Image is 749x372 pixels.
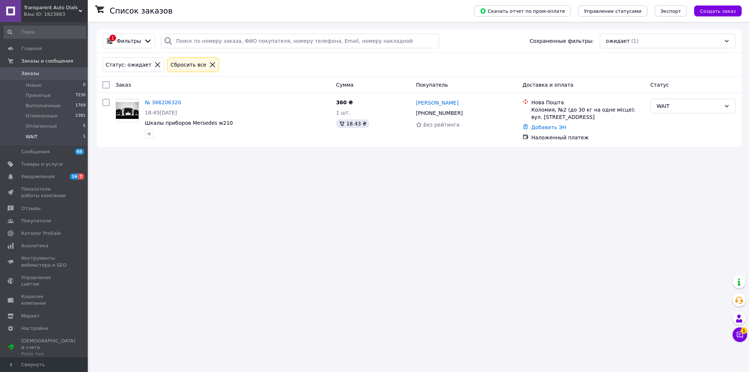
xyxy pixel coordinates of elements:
[83,134,86,140] span: 1
[26,102,61,109] span: Выполненные
[110,7,173,15] h1: Список заказов
[531,106,645,121] div: Коломия, №2 (до 30 кг на одне місце): вул. [STREET_ADDRESS]
[145,99,181,105] a: № 366206320
[21,205,41,212] span: Отзывы
[21,351,75,357] div: Prom топ
[26,123,57,129] span: Оплаченные
[531,99,645,106] div: Нова Пошта
[606,37,630,45] span: ожидает
[336,82,354,88] span: Сумма
[21,149,50,155] span: Сообщения
[480,8,565,14] span: Скачать отчет по пром-оплате
[117,37,141,45] span: Фильтры
[26,134,38,140] span: WAIT
[26,92,51,99] span: Принятые
[700,8,736,14] span: Создать заказ
[4,26,86,39] input: Поиск
[24,11,88,18] div: Ваш ID: 1823883
[656,102,721,110] div: WAIT
[336,99,353,105] span: 360 ₴
[21,293,68,307] span: Кошелек компании
[21,186,68,199] span: Показатели работы компании
[531,124,566,130] a: Добавить ЭН
[531,134,645,141] div: Наложенный платеж
[83,82,86,89] span: 0
[416,99,458,106] a: [PERSON_NAME]
[75,102,86,109] span: 1769
[21,313,40,319] span: Маркет
[21,274,68,288] span: Управление сайтом
[70,173,78,180] span: 16
[21,338,75,358] span: [DEMOGRAPHIC_DATA] и счета
[116,102,139,119] img: Фото товару
[116,82,131,88] span: Заказ
[21,230,61,237] span: Каталог ProSale
[21,70,39,77] span: Заказы
[21,325,48,332] span: Настройки
[530,37,594,45] span: Сохраненные фильтры:
[21,173,54,180] span: Уведомления
[21,243,48,249] span: Аналитика
[75,92,86,99] span: 7230
[416,82,448,88] span: Покупатель
[21,218,51,224] span: Покупатели
[21,255,68,268] span: Инструменты вебмастера и SEO
[24,4,79,11] span: Transparent Auto Dials
[655,5,687,16] button: Экспорт
[75,149,84,155] span: 65
[687,8,742,14] a: Создать заказ
[650,82,669,88] span: Статус
[336,110,350,116] span: 1 шт.
[523,82,573,88] span: Доставка и оплата
[21,45,42,52] span: Главная
[336,119,369,128] div: 18.43 ₴
[21,58,73,64] span: Заказы и сообщения
[26,82,42,89] span: Новые
[578,5,647,16] button: Управление статусами
[474,5,571,16] button: Скачать отчет по пром-оплате
[169,61,208,69] div: Сбросить все
[733,327,747,342] button: Чат с покупателем1
[694,5,742,16] button: Создать заказ
[145,110,177,116] span: 18:45[DATE]
[161,34,439,48] input: Поиск по номеру заказа, ФИО покупателя, номеру телефона, Email, номеру накладной
[416,110,463,116] span: [PHONE_NUMBER]
[83,123,86,129] span: 5
[145,120,233,126] a: Шкалы приборов Mersedes w210
[21,161,63,168] span: Товары и услуги
[631,38,639,44] span: (1)
[75,113,86,119] span: 2381
[78,173,84,180] span: 7
[660,8,681,14] span: Экспорт
[116,99,139,122] a: Фото товару
[104,61,153,69] div: Статус: ожидает
[741,327,747,334] span: 1
[423,122,459,128] span: Без рейтинга
[26,113,57,119] span: Отмененные
[584,8,641,14] span: Управление статусами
